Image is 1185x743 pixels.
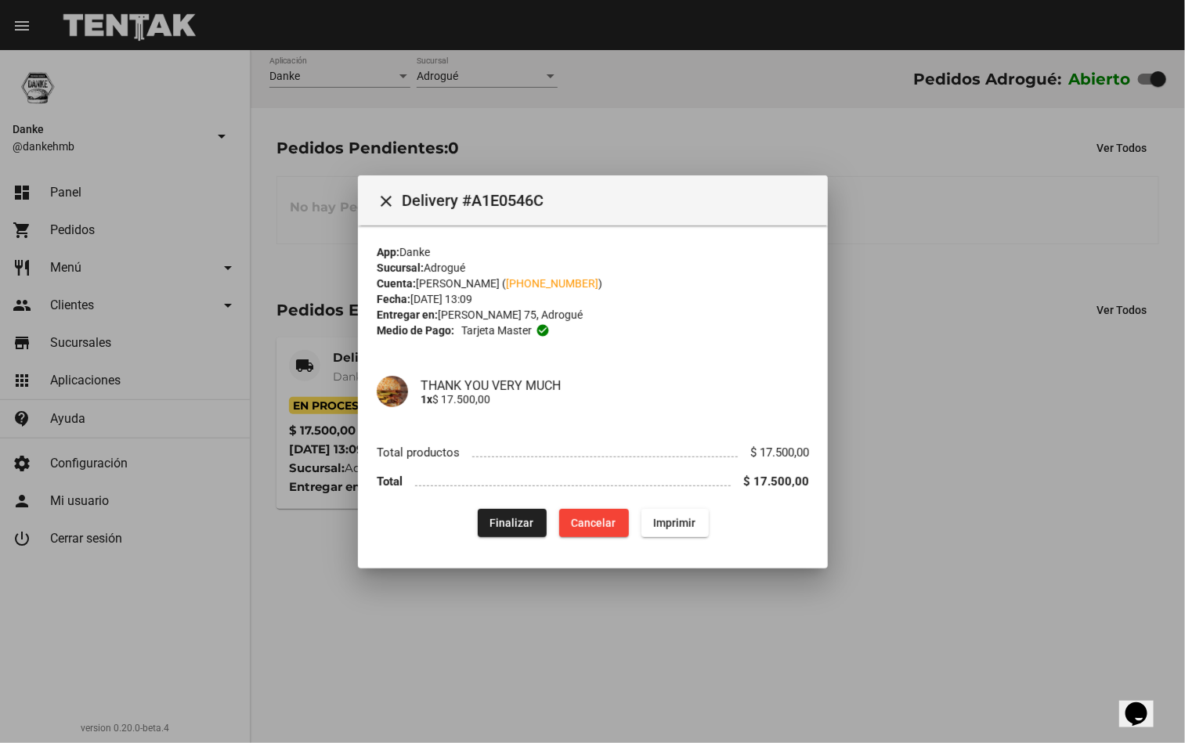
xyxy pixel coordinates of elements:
li: Total productos $ 17.500,00 [377,438,809,467]
a: [PHONE_NUMBER] [506,277,598,290]
b: 1x [421,392,432,405]
span: Finalizar [490,516,533,528]
strong: Medio de Pago: [377,323,454,338]
strong: Entregar en: [377,308,438,321]
mat-icon: Cerrar [377,192,396,211]
iframe: chat widget [1119,680,1169,727]
span: Cancelar [571,516,616,528]
div: [DATE] 13:09 [377,291,809,307]
h4: THANK YOU VERY MUCH [421,377,809,392]
div: [PERSON_NAME] 75, Adrogué [377,307,809,323]
button: Imprimir [641,508,708,536]
span: Tarjeta master [461,323,531,338]
mat-icon: check_circle [535,323,549,337]
strong: Sucursal: [377,261,424,274]
strong: Cuenta: [377,277,416,290]
p: $ 17.500,00 [421,392,809,405]
strong: Fecha: [377,293,410,305]
button: Finalizar [477,508,546,536]
strong: App: [377,246,399,258]
div: [PERSON_NAME] ( ) [377,276,809,291]
button: Cancelar [558,508,628,536]
li: Total $ 17.500,00 [377,467,809,496]
div: Danke [377,244,809,260]
span: Imprimir [653,516,695,528]
button: Cerrar [370,185,402,216]
span: Delivery #A1E0546C [402,188,815,213]
img: 60f4cbaf-b0e4-4933-a206-3fb71a262f74.png [377,376,408,407]
div: Adrogué [377,260,809,276]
